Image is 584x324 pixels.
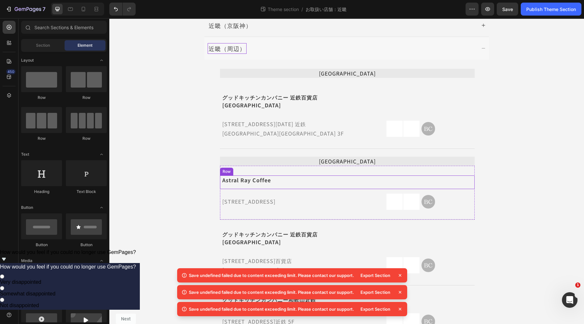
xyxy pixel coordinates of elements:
[66,95,107,101] div: Row
[189,306,354,312] div: Save undefined failed due to content exceeding limit. Please contact our support.
[294,295,310,311] img: gempages_443613713707041802-97b82b33-dc44-42a4-97e7-0b1c187233d5.png
[311,102,327,119] img: gempages_443613713707041802-65d37c3a-6405-48e7-9e27-8072f013e403.png
[277,239,293,255] img: gempages_443613713707041802-97b82b33-dc44-42a4-97e7-0b1c187233d5.png
[6,69,16,74] div: 450
[294,175,310,192] img: gempages_443613713707041802-97b82b33-dc44-42a4-97e7-0b1c187233d5.png
[562,292,578,308] iframe: Intercom live chat
[357,305,394,314] div: Export Section
[21,151,29,157] span: Text
[294,102,310,119] img: gempages_443613713707041802-97b82b33-dc44-42a4-97e7-0b1c187233d5.png
[112,150,123,156] div: Row
[311,239,327,255] img: gempages_443613713707041802-65d37c3a-6405-48e7-9e27-8072f013e403.png
[96,202,107,213] span: Toggle open
[21,95,62,101] div: Row
[113,101,238,120] p: [STREET_ADDRESS][DATE] 近鉄[GEOGRAPHIC_DATA][GEOGRAPHIC_DATA] 3F
[113,278,236,285] p: グッドキッチンカンパニー和歌山近鉄
[21,205,33,210] span: Button
[3,3,48,16] button: 7
[66,136,107,141] div: Row
[66,242,107,248] div: Button
[277,102,293,119] img: gempages_443613713707041802-97b82b33-dc44-42a4-97e7-0b1c187233d5.png
[497,3,518,16] button: Save
[277,175,293,192] img: gempages_443613713707041802-97b82b33-dc44-42a4-97e7-0b1c187233d5.png
[294,239,310,255] img: gempages_443613713707041802-97b82b33-dc44-42a4-97e7-0b1c187233d5.png
[189,272,354,279] div: Save undefined failed due to content exceeding limit. Please contact our support.
[21,21,107,34] input: Search Sections & Elements
[21,57,34,63] span: Layout
[111,51,365,59] p: [GEOGRAPHIC_DATA]
[113,158,236,166] p: Astral Ray Coffee
[66,189,107,195] div: Text Block
[301,6,303,13] span: /
[306,6,347,13] span: お取扱い店舗：近畿
[526,6,576,13] div: Publish Theme Section
[21,136,62,141] div: Row
[96,149,107,160] span: Toggle open
[111,139,365,147] p: [GEOGRAPHIC_DATA]
[113,238,238,257] p: [STREET_ADDRESS]百貨店[GEOGRAPHIC_DATA] 5F
[78,42,92,48] span: Element
[357,288,394,297] div: Export Section
[502,6,513,12] span: Save
[43,5,45,13] p: 7
[357,271,394,280] div: Export Section
[113,299,238,308] p: [STREET_ADDRESS]近鉄 5F
[521,3,581,16] button: Publish Theme Section
[109,3,136,16] div: Undo/Redo
[113,179,238,188] p: [STREET_ADDRESS]
[311,295,327,311] img: gempages_443613713707041802-65d37c3a-6405-48e7-9e27-8072f013e403.png
[277,295,293,311] img: gempages_443613713707041802-97b82b33-dc44-42a4-97e7-0b1c187233d5.png
[575,282,580,288] span: 1
[113,75,236,91] p: グッドキッチンカンパニー 近鉄百貨店 [GEOGRAPHIC_DATA]
[189,289,354,295] div: Save undefined failed due to content exceeding limit. Please contact our support.
[109,18,584,324] iframe: Design area
[113,212,236,228] p: グッドキッチンカンパニー 近鉄百貨店 [GEOGRAPHIC_DATA]
[96,55,107,66] span: Toggle open
[266,6,300,13] span: Theme section
[21,189,62,195] div: Heading
[311,175,327,192] img: gempages_443613713707041802-65d37c3a-6405-48e7-9e27-8072f013e403.png
[36,42,50,48] span: Section
[21,242,62,248] div: Button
